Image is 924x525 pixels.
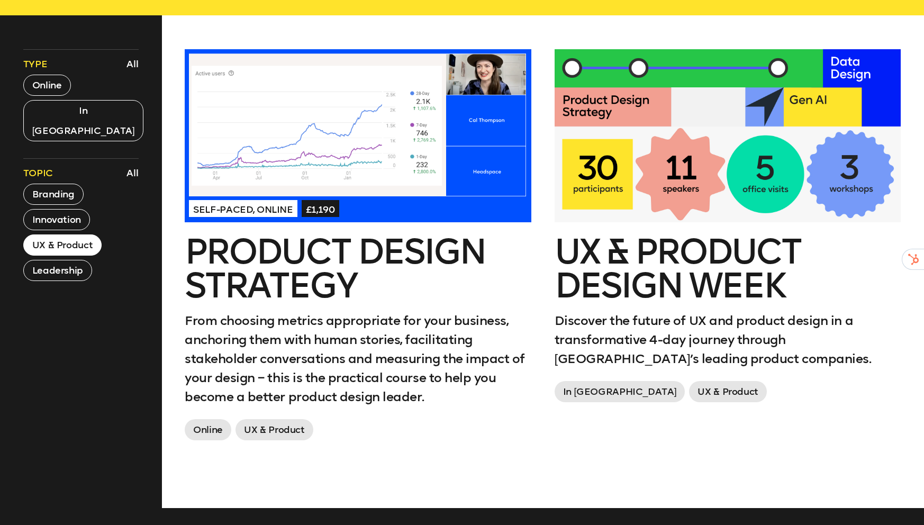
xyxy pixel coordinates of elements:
p: Discover the future of UX and product design in a transformative 4-day journey through [GEOGRAPHI... [555,311,901,368]
h2: Product Design Strategy [185,235,531,303]
a: Self-paced, Online£1,190Product Design StrategyFrom choosing metrics appropriate for your busines... [185,49,531,445]
button: Branding [23,184,84,205]
button: Online [23,75,71,96]
h2: UX & Product Design Week [555,235,901,303]
button: Innovation [23,209,90,230]
span: £1,190 [302,200,339,217]
span: UX & Product [689,381,767,402]
button: Leadership [23,260,92,281]
button: In [GEOGRAPHIC_DATA] [23,100,144,141]
a: UX & Product Design WeekDiscover the future of UX and product design in a transformative 4-day jo... [555,49,901,406]
button: UX & Product [23,234,102,256]
span: Online [185,419,231,440]
button: All [124,55,141,73]
button: All [124,164,141,182]
span: UX & Product [235,419,313,440]
span: Topic [23,167,53,179]
span: Type [23,58,48,70]
span: Self-paced, Online [189,200,297,217]
span: In [GEOGRAPHIC_DATA] [555,381,685,402]
p: From choosing metrics appropriate for your business, anchoring them with human stories, facilitat... [185,311,531,406]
